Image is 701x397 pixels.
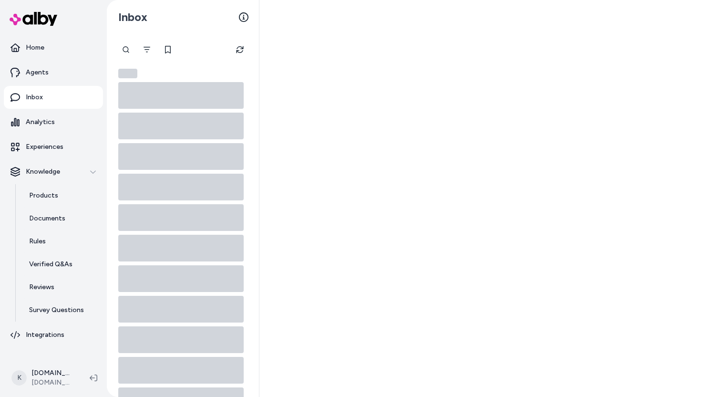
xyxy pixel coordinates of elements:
h2: Inbox [118,10,147,24]
button: Filter [137,40,156,59]
button: Refresh [230,40,249,59]
button: Knowledge [4,160,103,183]
p: Experiences [26,142,63,152]
a: Documents [20,207,103,230]
p: Home [26,43,44,52]
a: Reviews [20,276,103,299]
p: Survey Questions [29,305,84,315]
p: Documents [29,214,65,223]
p: Agents [26,68,49,77]
a: Integrations [4,324,103,346]
p: Knowledge [26,167,60,177]
button: K[DOMAIN_NAME] Shopify[DOMAIN_NAME] [6,363,82,393]
p: Integrations [26,330,64,340]
img: alby Logo [10,12,57,26]
a: Rules [20,230,103,253]
a: Agents [4,61,103,84]
span: K [11,370,27,386]
p: Verified Q&As [29,260,72,269]
a: Survey Questions [20,299,103,322]
a: Analytics [4,111,103,134]
a: Products [20,184,103,207]
p: Analytics [26,117,55,127]
p: Products [29,191,58,200]
p: Reviews [29,282,54,292]
a: Home [4,36,103,59]
p: Inbox [26,93,43,102]
span: [DOMAIN_NAME] [31,378,74,387]
p: [DOMAIN_NAME] Shopify [31,368,74,378]
a: Verified Q&As [20,253,103,276]
p: Rules [29,237,46,246]
a: Inbox [4,86,103,109]
a: Experiences [4,136,103,158]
